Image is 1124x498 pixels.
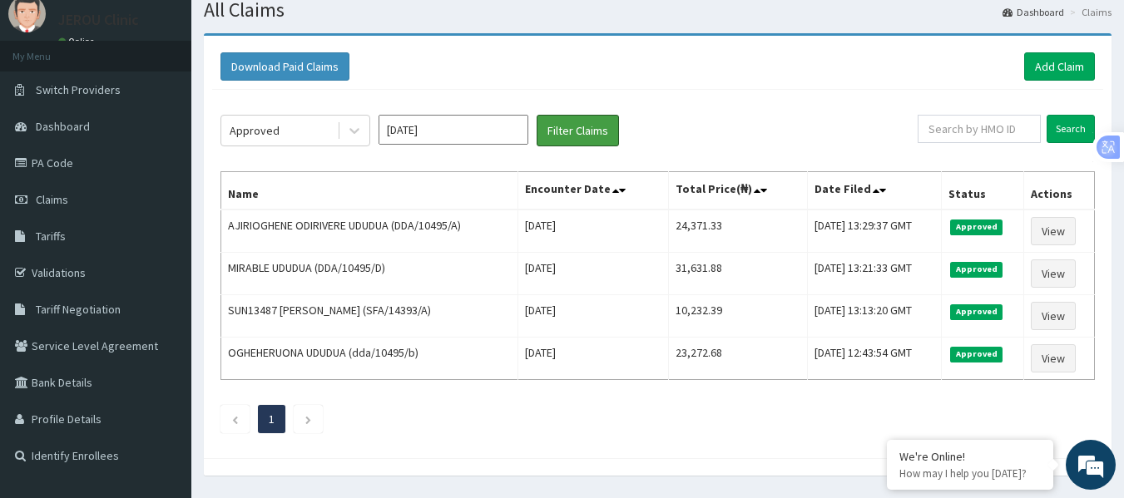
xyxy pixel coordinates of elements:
[808,172,942,210] th: Date Filed
[518,172,668,210] th: Encounter Date
[379,115,528,145] input: Select Month and Year
[230,122,280,139] div: Approved
[1031,217,1076,245] a: View
[58,12,139,27] p: JEROU Clinic
[221,295,518,338] td: SUN13487 [PERSON_NAME] (SFA/14393/A)
[942,172,1023,210] th: Status
[537,115,619,146] button: Filter Claims
[1023,172,1094,210] th: Actions
[305,412,312,427] a: Next page
[8,326,317,384] textarea: Type your message and hit 'Enter'
[808,295,942,338] td: [DATE] 13:13:20 GMT
[36,302,121,317] span: Tariff Negotiation
[36,82,121,97] span: Switch Providers
[1024,52,1095,81] a: Add Claim
[97,145,230,313] span: We're online!
[899,449,1041,464] div: We're Online!
[36,192,68,207] span: Claims
[269,412,275,427] a: Page 1 is your current page
[1003,5,1064,19] a: Dashboard
[668,295,807,338] td: 10,232.39
[58,36,98,47] a: Online
[273,8,313,48] div: Minimize live chat window
[668,210,807,253] td: 24,371.33
[31,83,67,125] img: d_794563401_company_1708531726252_794563401
[221,338,518,380] td: OGHEHERUONA UDUDUA (dda/10495/b)
[220,52,349,81] button: Download Paid Claims
[1031,302,1076,330] a: View
[950,347,1003,362] span: Approved
[918,115,1041,143] input: Search by HMO ID
[518,295,668,338] td: [DATE]
[1031,344,1076,372] a: View
[950,219,1003,234] span: Approved
[808,253,942,295] td: [DATE] 13:21:33 GMT
[950,262,1003,277] span: Approved
[221,253,518,295] td: MIRABLE UDUDUA (DDA/10495/D)
[221,172,518,210] th: Name
[36,119,90,134] span: Dashboard
[668,172,807,210] th: Total Price(₦)
[221,210,518,253] td: AJIRIOGHENE ODIRIVERE UDUDUA (DDA/10495/A)
[1031,259,1076,288] a: View
[808,338,942,380] td: [DATE] 12:43:54 GMT
[950,304,1003,319] span: Approved
[87,93,280,115] div: Chat with us now
[808,210,942,253] td: [DATE] 13:29:37 GMT
[899,466,1041,481] p: How may I help you today?
[1066,5,1112,19] li: Claims
[36,229,66,244] span: Tariffs
[518,210,668,253] td: [DATE]
[518,338,668,380] td: [DATE]
[668,338,807,380] td: 23,272.68
[518,253,668,295] td: [DATE]
[1047,115,1095,143] input: Search
[668,253,807,295] td: 31,631.88
[231,412,239,427] a: Previous page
